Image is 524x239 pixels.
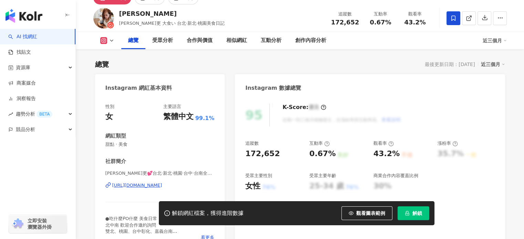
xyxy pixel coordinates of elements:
[195,115,215,122] span: 99.1%
[370,19,391,26] span: 0.67%
[6,9,42,23] img: logo
[163,111,194,122] div: 繁體中文
[37,111,52,118] div: BETA
[105,132,126,140] div: 網紅類型
[16,60,30,75] span: 資源庫
[8,33,37,40] a: searchAI 找網紅
[245,140,259,146] div: 追蹤數
[112,182,162,188] div: [URL][DOMAIN_NAME]
[93,8,114,29] img: KOL Avatar
[163,104,181,110] div: 主要語言
[9,215,67,233] a: chrome extension立即安裝 瀏覽器外掛
[187,36,213,45] div: 合作與價值
[128,36,138,45] div: 總覽
[245,84,301,92] div: Instagram 數據總覽
[481,60,505,69] div: 近三個月
[226,36,247,45] div: 相似網紅
[356,210,385,216] span: 觀看圖表範例
[373,149,400,159] div: 43.2%
[105,158,126,165] div: 社群簡介
[309,173,336,179] div: 受眾主要年齡
[245,149,280,159] div: 172,652
[11,218,24,229] img: chrome extension
[8,80,36,87] a: 商案媒合
[373,140,394,146] div: 觀看率
[341,206,392,220] button: 觀看圖表範例
[245,173,272,179] div: 受眾主要性別
[28,218,52,230] span: 立即安裝 瀏覽器外掛
[119,21,225,26] span: [PERSON_NAME]更 大食い 台北·新北·桃園美食日記
[405,211,410,216] span: lock
[402,11,428,18] div: 觀看率
[483,35,507,46] div: 近三個月
[438,140,458,146] div: 漲粉率
[261,36,281,45] div: 互動分析
[8,49,31,56] a: 找貼文
[368,11,394,18] div: 互動率
[295,36,326,45] div: 創作內容分析
[8,112,13,117] span: rise
[105,111,113,122] div: 女
[119,9,225,18] div: [PERSON_NAME]
[245,181,260,192] div: 女性
[105,84,172,92] div: Instagram 網紅基本資料
[398,206,429,220] button: 解鎖
[16,106,52,122] span: 趨勢分析
[412,210,422,216] span: 解鎖
[373,173,418,179] div: 商業合作內容覆蓋比例
[16,122,35,137] span: 競品分析
[105,182,215,188] a: [URL][DOMAIN_NAME]
[425,62,475,67] div: 最後更新日期：[DATE]
[105,104,114,110] div: 性別
[172,210,244,217] div: 解鎖網紅檔案，獲得進階數據
[8,95,36,102] a: 洞察報告
[282,104,326,111] div: K-Score :
[331,11,359,18] div: 追蹤數
[95,59,109,69] div: 總覽
[309,140,330,146] div: 互動率
[105,170,215,176] span: [PERSON_NAME]更💕台北·新北·桃園·台中·台南全台美食吃透透 [PERSON_NAME] | papa90242
[105,141,215,148] span: 甜點 · 美食
[309,149,336,159] div: 0.67%
[152,36,173,45] div: 受眾分析
[404,19,425,26] span: 43.2%
[331,19,359,26] span: 172,652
